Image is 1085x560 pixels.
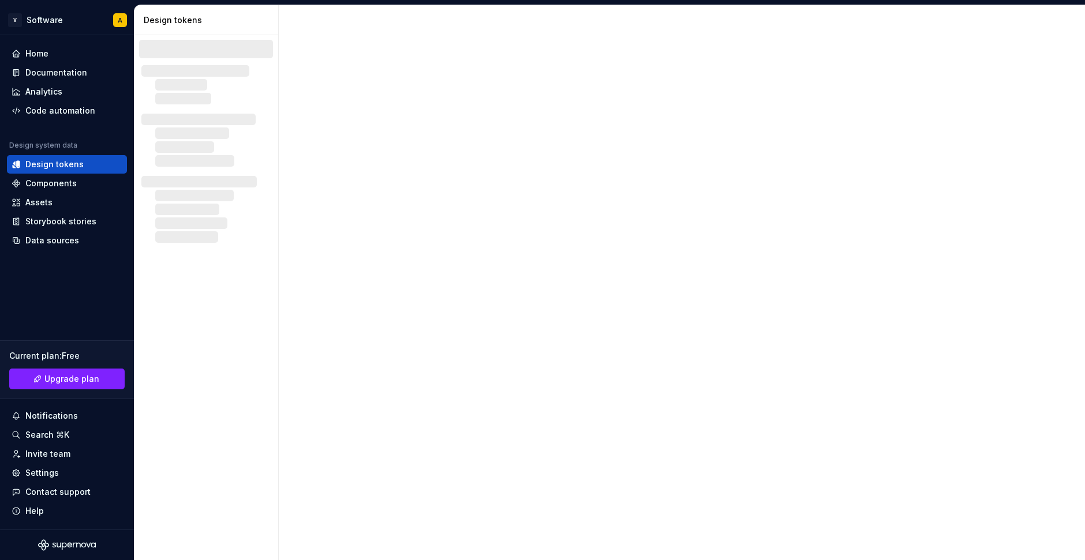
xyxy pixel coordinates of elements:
a: Assets [7,193,127,212]
a: Settings [7,464,127,482]
div: Analytics [25,86,62,97]
a: Upgrade plan [9,369,125,389]
div: Notifications [25,410,78,422]
div: Design system data [9,141,77,150]
a: Home [7,44,127,63]
a: Data sources [7,231,127,250]
a: Code automation [7,102,127,120]
button: Search ⌘K [7,426,127,444]
div: Design tokens [144,14,274,26]
div: Data sources [25,235,79,246]
div: Documentation [25,67,87,78]
div: A [118,16,122,25]
a: Invite team [7,445,127,463]
a: Storybook stories [7,212,127,231]
div: V [8,13,22,27]
button: Help [7,502,127,520]
a: Design tokens [7,155,127,174]
div: Contact support [25,486,91,498]
div: Storybook stories [25,216,96,227]
div: Invite team [25,448,70,460]
div: Search ⌘K [25,429,69,441]
a: Analytics [7,82,127,101]
button: VSoftwareA [2,7,132,32]
div: Components [25,178,77,189]
svg: Supernova Logo [38,539,96,551]
button: Contact support [7,483,127,501]
a: Documentation [7,63,127,82]
div: Settings [25,467,59,479]
div: Assets [25,197,53,208]
div: Current plan : Free [9,350,125,362]
span: Upgrade plan [44,373,99,385]
div: Help [25,505,44,517]
button: Notifications [7,407,127,425]
a: Components [7,174,127,193]
div: Design tokens [25,159,84,170]
div: Home [25,48,48,59]
div: Software [27,14,63,26]
div: Code automation [25,105,95,116]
